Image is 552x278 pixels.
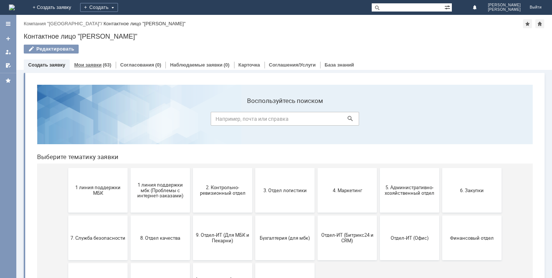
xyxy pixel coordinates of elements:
[535,19,544,28] div: Сделать домашней страницей
[286,89,346,134] button: 4. Маркетинг
[226,204,281,209] span: не актуален
[103,21,185,26] div: Контактное лицо "[PERSON_NAME]"
[488,7,521,12] span: [PERSON_NAME]
[411,89,470,134] button: 6. Закупки
[80,3,118,12] div: Создать
[102,201,157,212] span: Это соглашение не активно!
[286,137,346,181] button: Отдел-ИТ (Битрикс24 и CRM)
[102,156,157,162] span: 8. Отдел качества
[99,137,159,181] button: 8. Отдел качества
[9,4,15,10] a: Перейти на домашнюю страницу
[9,4,15,10] img: logo
[325,62,354,68] a: База знаний
[224,184,283,229] button: не актуален
[224,137,283,181] button: Бухгалтерия (для мбк)
[180,18,328,26] label: Воспользуйтесь поиском
[226,156,281,162] span: Бухгалтерия (для мбк)
[103,62,111,68] div: (63)
[289,109,344,114] span: 4. Маркетинг
[289,153,344,165] span: Отдел-ИТ (Битрикс24 и CRM)
[155,62,161,68] div: (0)
[164,198,219,215] span: [PERSON_NAME]. Услуги ИТ для МБК (оформляет L1)
[39,106,94,117] span: 1 линия поддержки МБК
[99,89,159,134] button: 1 линия поддержки мбк (Проблемы с интернет-заказами)
[162,137,221,181] button: 9. Отдел-ИТ (Для МБК и Пекарни)
[24,21,101,26] a: Компания "[GEOGRAPHIC_DATA]"
[226,109,281,114] span: 3. Отдел логистики
[170,62,222,68] a: Наблюдаемые заявки
[162,184,221,229] button: [PERSON_NAME]. Услуги ИТ для МБК (оформляет L1)
[24,21,103,26] div: /
[224,89,283,134] button: 3. Отдел логистики
[2,46,14,58] a: Мои заявки
[24,33,545,40] div: Контактное лицо "[PERSON_NAME]"
[37,137,96,181] button: 7. Служба безопасности
[6,74,502,82] header: Выберите тематику заявки
[239,62,260,68] a: Карточка
[74,62,102,68] a: Мои заявки
[120,62,154,68] a: Согласования
[269,62,316,68] a: Соглашения/Услуги
[162,89,221,134] button: 2. Контрольно-ревизионный отдел
[2,59,14,71] a: Мои согласования
[444,3,452,10] span: Расширенный поиск
[488,3,521,7] span: [PERSON_NAME]
[39,204,94,209] span: Франчайзинг
[351,106,406,117] span: 5. Административно-хозяйственный отдел
[351,156,406,162] span: Отдел-ИТ (Офис)
[224,62,230,68] div: (0)
[164,153,219,165] span: 9. Отдел-ИТ (Для МБК и Пекарни)
[349,89,408,134] button: 5. Административно-хозяйственный отдел
[28,62,65,68] a: Создать заявку
[349,137,408,181] button: Отдел-ИТ (Офис)
[2,33,14,45] a: Создать заявку
[411,137,470,181] button: Финансовый отдел
[164,106,219,117] span: 2. Контрольно-ревизионный отдел
[39,156,94,162] span: 7. Служба безопасности
[413,156,468,162] span: Финансовый отдел
[180,33,328,47] input: Например, почта или справка
[99,184,159,229] button: Это соглашение не активно!
[37,89,96,134] button: 1 линия поддержки МБК
[37,184,96,229] button: Франчайзинг
[523,19,532,28] div: Добавить в избранное
[413,109,468,114] span: 6. Закупки
[102,103,157,120] span: 1 линия поддержки мбк (Проблемы с интернет-заказами)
